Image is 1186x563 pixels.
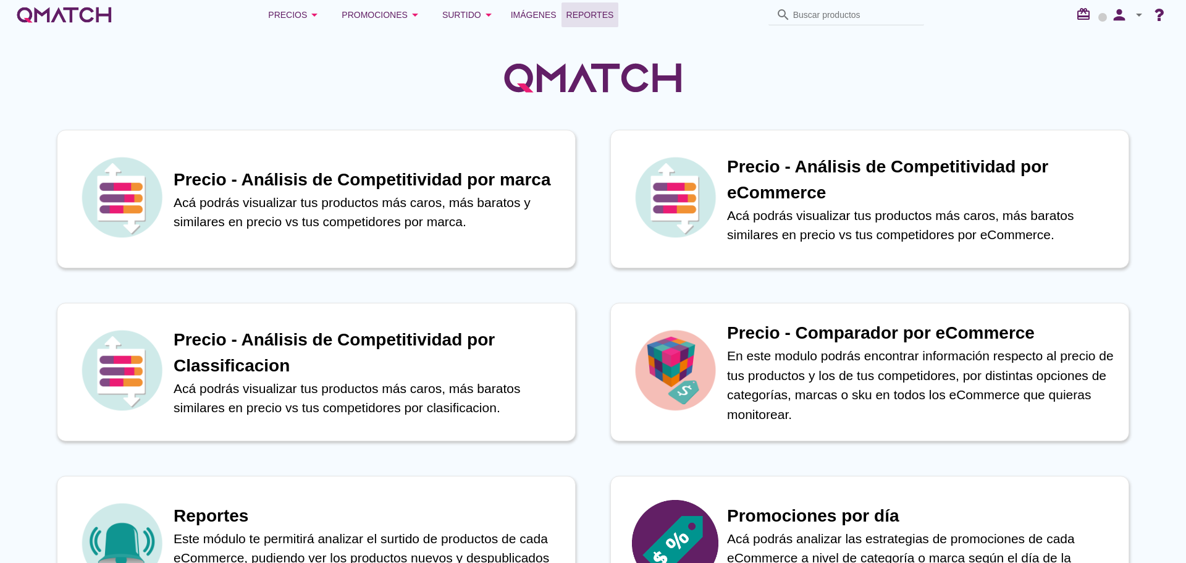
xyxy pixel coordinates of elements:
[442,7,496,22] div: Surtido
[632,327,718,413] img: icon
[408,7,423,22] i: arrow_drop_down
[727,206,1116,245] p: Acá podrás visualizar tus productos más caros, más baratos similares en precio vs tus competidore...
[727,154,1116,206] h1: Precio - Análisis de Competitividad por eCommerce
[776,7,791,22] i: search
[268,7,322,22] div: Precios
[342,7,423,22] div: Promociones
[78,154,165,240] img: icon
[511,7,557,22] span: Imágenes
[1076,7,1096,22] i: redeem
[174,379,563,418] p: Acá podrás visualizar tus productos más caros, más baratos similares en precio vs tus competidore...
[566,7,614,22] span: Reportes
[174,167,563,193] h1: Precio - Análisis de Competitividad por marca
[40,303,593,441] a: iconPrecio - Análisis de Competitividad por ClassificacionAcá podrás visualizar tus productos más...
[793,5,917,25] input: Buscar productos
[258,2,332,27] button: Precios
[78,327,165,413] img: icon
[1107,6,1132,23] i: person
[632,154,718,240] img: icon
[593,303,1146,441] a: iconPrecio - Comparador por eCommerceEn este modulo podrás encontrar información respecto al prec...
[727,346,1116,424] p: En este modulo podrás encontrar información respecto al precio de tus productos y los de tus comp...
[506,2,561,27] a: Imágenes
[593,130,1146,268] a: iconPrecio - Análisis de Competitividad por eCommerceAcá podrás visualizar tus productos más caro...
[1132,7,1146,22] i: arrow_drop_down
[174,327,563,379] h1: Precio - Análisis de Competitividad por Classificacion
[727,320,1116,346] h1: Precio - Comparador por eCommerce
[174,193,563,232] p: Acá podrás visualizar tus productos más caros, más baratos y similares en precio vs tus competido...
[40,130,593,268] a: iconPrecio - Análisis de Competitividad por marcaAcá podrás visualizar tus productos más caros, m...
[561,2,619,27] a: Reportes
[500,47,686,109] img: QMatchLogo
[727,503,1116,529] h1: Promociones por día
[15,2,114,27] a: white-qmatch-logo
[332,2,432,27] button: Promociones
[174,503,563,529] h1: Reportes
[432,2,506,27] button: Surtido
[307,7,322,22] i: arrow_drop_down
[481,7,496,22] i: arrow_drop_down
